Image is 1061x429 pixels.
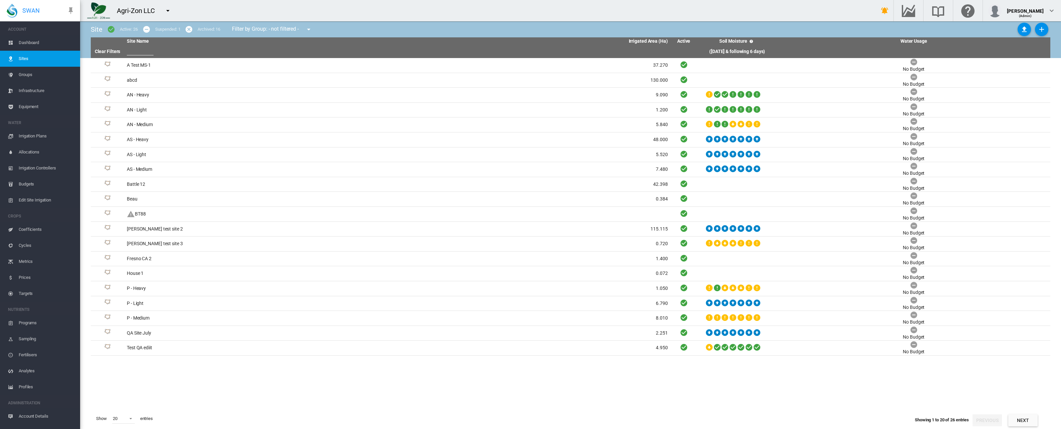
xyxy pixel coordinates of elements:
[1020,25,1028,33] md-icon: icon-upload
[903,140,924,147] div: No Budget
[671,37,697,45] th: Active
[117,6,161,15] div: Agri-Zon LLC
[103,270,111,278] img: 1.svg
[124,177,397,192] td: Battle 12
[93,413,109,424] span: Show
[93,195,121,203] div: Site Id: 47745
[103,165,111,173] img: 1.svg
[143,25,151,33] md-icon: icon-minus-circle
[93,285,121,293] div: Site Id: 10448
[103,136,111,144] img: 1.svg
[103,91,111,99] img: 1.svg
[91,88,1050,103] tr: Site Id: 10440 AN - Heavy 9.090 No Budget
[397,73,670,88] td: 130.000
[19,160,75,176] span: Irrigation Controllers
[903,215,924,222] div: No Budget
[103,344,111,352] img: 1.svg
[227,23,317,36] div: Filter by Group: - not filtered -
[397,132,670,147] td: 48.000
[397,88,670,102] td: 9.090
[19,408,75,424] span: Account Details
[903,81,924,88] div: No Budget
[8,304,75,315] span: NUTRIENTS
[397,37,670,45] th: Irrigated Area (Ha)
[915,417,969,422] span: Showing 1 to 20 of 26 entries
[124,252,397,266] td: Fresno CA 2
[91,266,1050,281] tr: Site Id: 49169 House 1 0.072 No Budget
[91,147,1050,162] tr: Site Id: 10445 AS - Light 5.520 No Budget
[103,255,111,263] img: 1.svg
[120,26,138,32] div: Active: 26
[91,25,102,33] span: Site
[93,106,121,114] div: Site Id: 10444
[124,296,397,311] td: P - Light
[93,180,121,188] div: Site Id: 47485
[19,363,75,379] span: Analytes
[124,207,397,222] td: BT88
[903,185,924,192] div: No Budget
[19,83,75,99] span: Infrastructure
[1038,25,1046,33] md-icon: icon-plus
[91,192,1050,207] tr: Site Id: 47745 Beau 0.384 No Budget
[185,25,193,33] md-icon: icon-cancel
[973,414,1002,426] button: Previous
[93,61,121,69] div: Site Id: 49208
[1019,14,1032,18] span: (Admin)
[397,311,670,326] td: 8.010
[1007,5,1044,12] div: [PERSON_NAME]
[124,326,397,341] td: QA Site July
[93,121,121,129] div: Site Id: 10442
[124,222,397,237] td: [PERSON_NAME] test site 2
[87,2,110,19] img: 7FicoSLW9yRjj7F2+0uvjPufP+ga39vogPu+G1+wvBtcm3fNv859aGr42DJ5pXiEAAAAAAAAAAAAAAAAAAAAAAAAAAAAAAAAA...
[103,180,111,188] img: 1.svg
[903,304,924,311] div: No Budget
[397,58,670,73] td: 37.270
[103,210,111,218] img: 1.svg
[103,329,111,337] img: 1.svg
[1035,23,1048,36] button: Add New Site, define start date
[8,211,75,222] span: CROPS
[93,255,121,263] div: Site Id: 48674
[91,73,1050,88] tr: Site Id: 44549 abcd 130.000 No Budget
[19,254,75,270] span: Metrics
[397,192,670,206] td: 0.384
[91,132,1050,147] tr: Site Id: 10441 AS - Heavy 48.000 No Budget
[155,26,181,32] div: Suspended: 1
[91,311,1050,326] tr: Site Id: 10447 P - Medium 8.010 No Budget
[93,270,121,278] div: Site Id: 49169
[103,61,111,69] img: 1.svg
[305,25,313,33] md-icon: icon-menu-down
[107,25,115,33] md-icon: icon-checkbox-marked-circle
[124,73,397,88] td: abcd
[124,162,397,177] td: AS - Medium
[103,299,111,307] img: 1.svg
[91,58,1050,73] tr: Site Id: 49208 A Test MS-1 37.270 No Budget
[903,111,924,117] div: No Budget
[903,230,924,237] div: No Budget
[19,270,75,286] span: Prices
[19,331,75,347] span: Sampling
[8,24,75,35] span: ACCOUNT
[19,222,75,238] span: Coefficients
[397,326,670,341] td: 2.251
[397,103,670,117] td: 1.200
[103,121,111,129] img: 1.svg
[903,274,924,281] div: No Budget
[1048,7,1056,15] md-icon: icon-chevron-down
[1008,414,1038,426] button: Next
[8,117,75,128] span: WATER
[19,192,75,208] span: Edit Site Irrigation
[19,238,75,254] span: Cycles
[697,45,777,58] th: ([DATE] & following 6 days)
[93,210,121,218] div: Site Id: 48769
[19,315,75,331] span: Programs
[881,7,889,15] md-icon: icon-bell-ring
[22,6,40,15] span: SWAN
[124,341,397,355] td: Test QA ediit
[903,319,924,326] div: No Budget
[19,51,75,67] span: Sites
[103,76,111,84] img: 1.svg
[903,200,924,206] div: No Budget
[397,177,670,192] td: 42.398
[113,416,117,421] div: 20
